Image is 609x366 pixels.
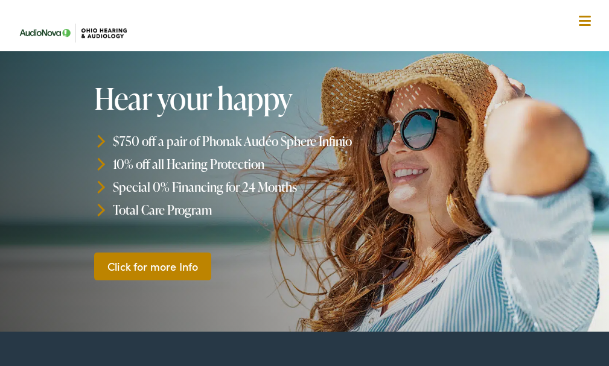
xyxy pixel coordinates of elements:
li: 10% off all Hearing Protection [94,153,399,175]
li: Total Care Program [94,198,399,221]
li: Special 0% Financing for 24 Months [94,175,399,198]
a: What We Offer [21,48,597,86]
h1: Hear your happy [94,81,399,115]
li: $750 off a pair of Phonak Audéo Sphere Infinio [94,130,399,153]
a: Click for more Info [94,252,211,280]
